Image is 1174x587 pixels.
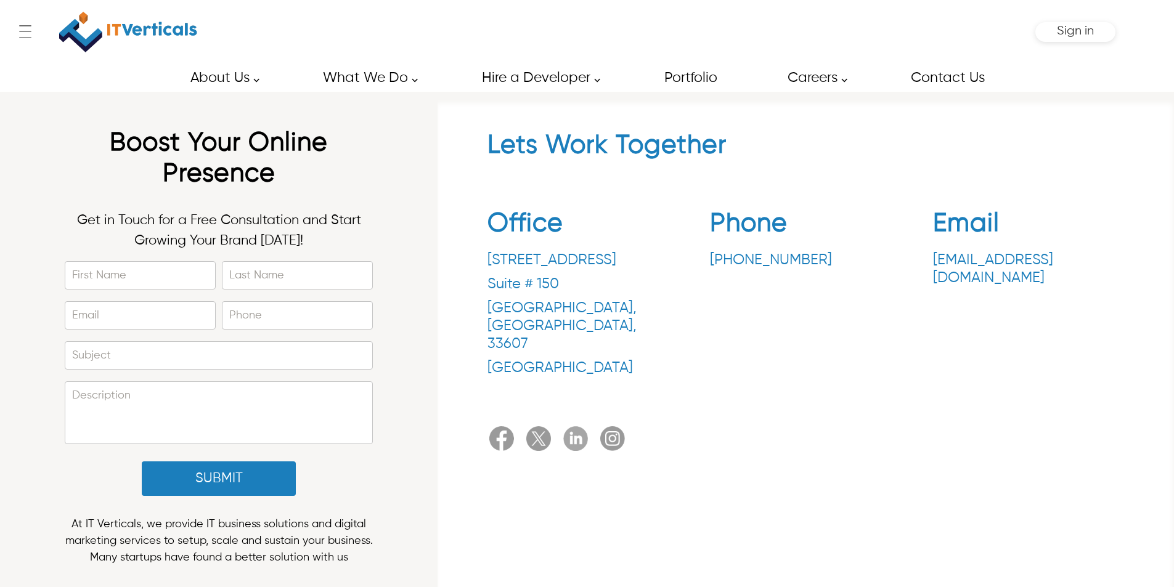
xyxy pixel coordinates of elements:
a: About Us [176,64,266,92]
a: Careers [773,64,854,92]
p: At IT Verticals, we provide IT business solutions and digital marketing services to setup, scale ... [65,516,373,566]
h2: Phone [710,208,901,245]
p: Get in Touch for a Free Consultation and Start Growing Your Brand [DATE]! [65,211,373,251]
img: Twitter [526,426,551,451]
p: [STREET_ADDRESS] [487,251,679,269]
a: [EMAIL_ADDRESS][DOMAIN_NAME] [933,251,1124,287]
a: Sign in [1057,28,1094,36]
a: Twitter [526,426,563,455]
a: Portfolio [650,64,730,92]
span: Sign in [1057,25,1094,38]
p: Suite # 150 [487,275,679,293]
h1: Boost Your Online Presence [65,128,373,195]
h2: Email [933,208,1124,245]
img: Linkedin [563,426,588,451]
p: [GEOGRAPHIC_DATA] [487,359,679,377]
h2: Office [487,208,679,245]
img: Facebook [489,426,514,451]
a: Contact Us [897,64,998,92]
img: IT Verticals Inc [59,6,197,58]
a: Facebook [489,426,526,455]
h2: Lets Work Together [487,130,1125,167]
a: What We Do [309,64,425,92]
img: It Verticals Instagram [600,426,625,451]
a: It Verticals Instagram [600,426,637,455]
p: [GEOGRAPHIC_DATA] , [GEOGRAPHIC_DATA] , 33607 [487,299,679,353]
a: [PHONE_NUMBER] [710,251,901,269]
button: Submit [142,461,296,496]
a: IT Verticals Inc [59,6,198,58]
a: Linkedin [563,426,600,455]
a: Hire a Developer [468,64,607,92]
